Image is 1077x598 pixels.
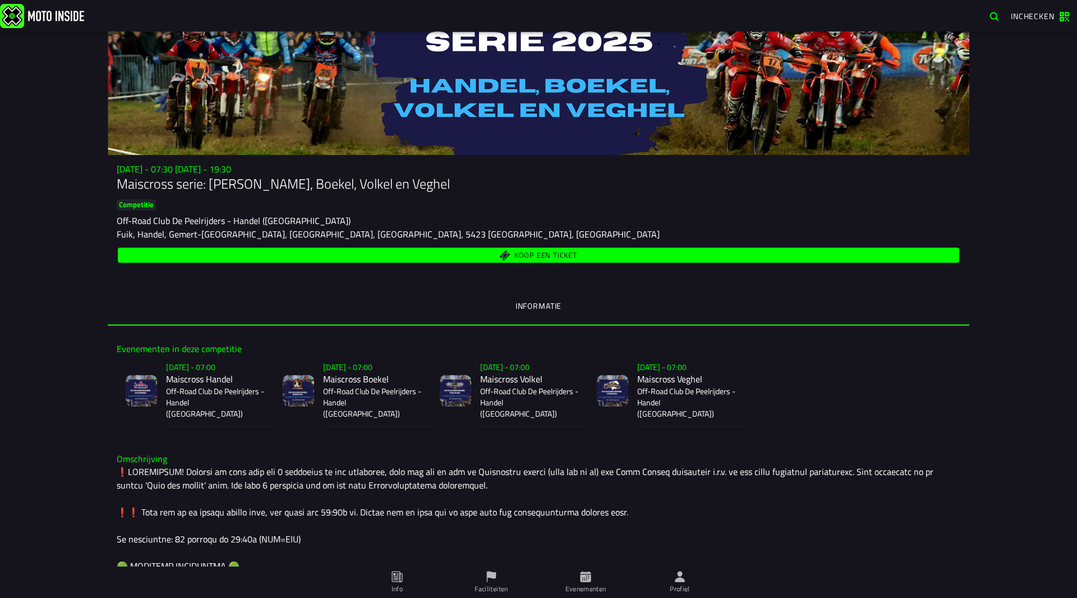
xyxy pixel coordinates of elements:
[117,164,960,175] h3: [DATE] - 07:30 [DATE] - 19:30
[480,386,579,419] p: Off-Road Club De Peelrijders - Handel ([GEOGRAPHIC_DATA])
[637,386,736,419] p: Off-Road Club De Peelrijders - Handel ([GEOGRAPHIC_DATA])
[166,374,265,385] h2: Maiscross Handel
[119,199,154,210] ion-text: Competitie
[117,227,660,241] ion-text: Fuik, Handel, Gemert-[GEOGRAPHIC_DATA], [GEOGRAPHIC_DATA], [GEOGRAPHIC_DATA], 5423 [GEOGRAPHIC_DA...
[166,386,265,419] p: Off-Road Club De Peelrijders - Handel ([GEOGRAPHIC_DATA])
[480,374,579,385] h2: Maiscross Volkel
[117,175,960,193] h1: Maiscross serie: [PERSON_NAME], Boekel, Volkel en Veghel
[117,214,351,227] ion-text: Off-Road Club De Peelrijders - Handel ([GEOGRAPHIC_DATA])
[597,375,628,407] img: event-image
[1005,6,1075,25] a: Inchecken
[480,361,530,373] ion-text: [DATE] - 07:00
[565,584,606,594] ion-label: Evenementen
[392,584,403,594] ion-label: Info
[514,252,577,259] span: Koop een ticket
[323,361,372,373] ion-text: [DATE] - 07:00
[323,374,422,385] h2: Maiscross Boekel
[637,361,687,373] ion-text: [DATE] - 07:00
[166,361,215,373] ion-text: [DATE] - 07:00
[126,375,157,407] img: event-image
[475,584,508,594] ion-label: Faciliteiten
[670,584,690,594] ion-label: Profiel
[117,344,960,354] h3: Evenementen in deze competitie
[637,374,736,385] h2: Maiscross Veghel
[117,454,960,464] h3: Omschrijving
[283,375,314,407] img: event-image
[440,375,471,407] img: event-image
[1011,10,1055,22] span: Inchecken
[323,386,422,419] p: Off-Road Club De Peelrijders - Handel ([GEOGRAPHIC_DATA])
